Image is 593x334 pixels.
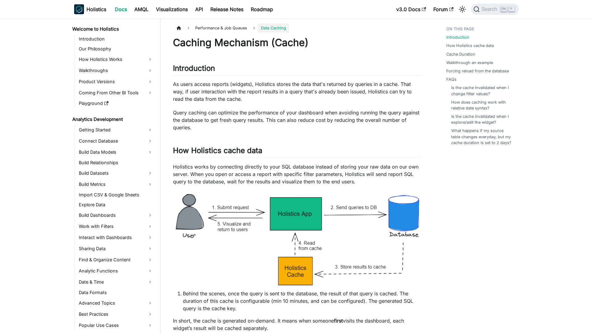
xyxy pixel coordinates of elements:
[77,210,155,220] a: Build Dashboards
[74,4,84,14] img: Holistics
[173,146,422,158] h2: How Holistics cache data
[77,99,155,108] a: Playground
[393,4,430,14] a: v3.0 Docs
[77,233,155,242] a: Interact with Dashboards
[207,4,247,14] a: Release Notes
[77,309,155,319] a: Best Practices
[152,4,191,14] a: Visualizations
[247,4,277,14] a: Roadmap
[77,35,155,43] a: Introduction
[77,244,155,254] a: Sharing Data
[446,68,509,74] a: Forcing reload from the database
[77,136,155,146] a: Connect Database
[77,221,155,231] a: Work with Filters
[451,99,513,111] a: How does caching work with relative date syntax?
[77,147,155,157] a: Build Data Models
[77,200,155,209] a: Explore Data
[471,4,519,15] button: Search (Ctrl+K)
[77,66,155,75] a: Walkthroughs
[446,60,493,66] a: Walkthrough an example
[77,191,155,199] a: Import CSV & Google Sheets
[131,4,152,14] a: AMQL
[77,168,155,178] a: Build Datasets
[77,125,155,135] a: Getting Started
[77,77,155,87] a: Product Versions
[77,277,155,287] a: Date & Time
[258,24,289,32] span: Data Caching
[446,43,494,49] a: How Holistics cache data
[173,109,422,131] p: Query caching can optimize the performance of your dashboard when avoiding running the query agai...
[173,317,422,332] p: In short, the cache is generated on-demand. It means when someone visits the dashboard, each widg...
[451,113,513,125] a: Is the cache invalidated when I explore/edit the widget?
[77,179,155,189] a: Build Metrics
[86,6,106,13] b: Holistics
[480,6,501,12] span: Search
[77,45,155,53] a: Our Philosophy
[192,24,250,32] span: Performance & Job Queues
[446,76,456,82] a: FAQs
[173,80,422,103] p: As users access reports (widgets), Holistics stores the data that's returned by queries in a cach...
[183,290,422,312] li: Behind the scenes, once the query is sent to the database, the result of that query is cached. Th...
[74,4,106,14] a: HolisticsHolistics
[173,24,422,32] nav: Breadcrumbs
[451,128,513,146] a: What happens if my source table changes everyday, but my cache duration is set to 2 days?
[77,88,155,98] a: Coming From Other BI Tools
[508,6,515,12] kbd: K
[111,4,131,14] a: Docs
[446,34,469,40] a: Introduction
[334,318,343,324] strong: first
[68,19,161,334] nav: Docs sidebar
[77,320,155,330] a: Popular Use Cases
[77,288,155,297] a: Data Formats
[457,4,467,14] button: Switch between dark and light mode (currently light mode)
[70,25,155,33] a: Welcome to Holistics
[173,24,185,32] a: Home page
[173,191,422,288] img: Cache Mechanism
[77,266,155,276] a: Analytic Functions
[70,115,155,124] a: Analytics Development
[451,85,513,96] a: Is the cache invalidated when I change filter values?
[173,64,422,75] h2: Introduction
[191,4,207,14] a: API
[430,4,457,14] a: Forum
[77,255,155,265] a: Find & Organize Content
[446,51,475,57] a: Cache Duration
[77,298,155,308] a: Advanced Topics
[173,36,422,49] h1: Caching Mechanism (Cache)
[77,158,155,167] a: Build Relationships
[77,54,155,64] a: How Holistics Works
[173,163,422,185] p: Holistics works by connecting directly to your SQL database instead of storing your raw data on o...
